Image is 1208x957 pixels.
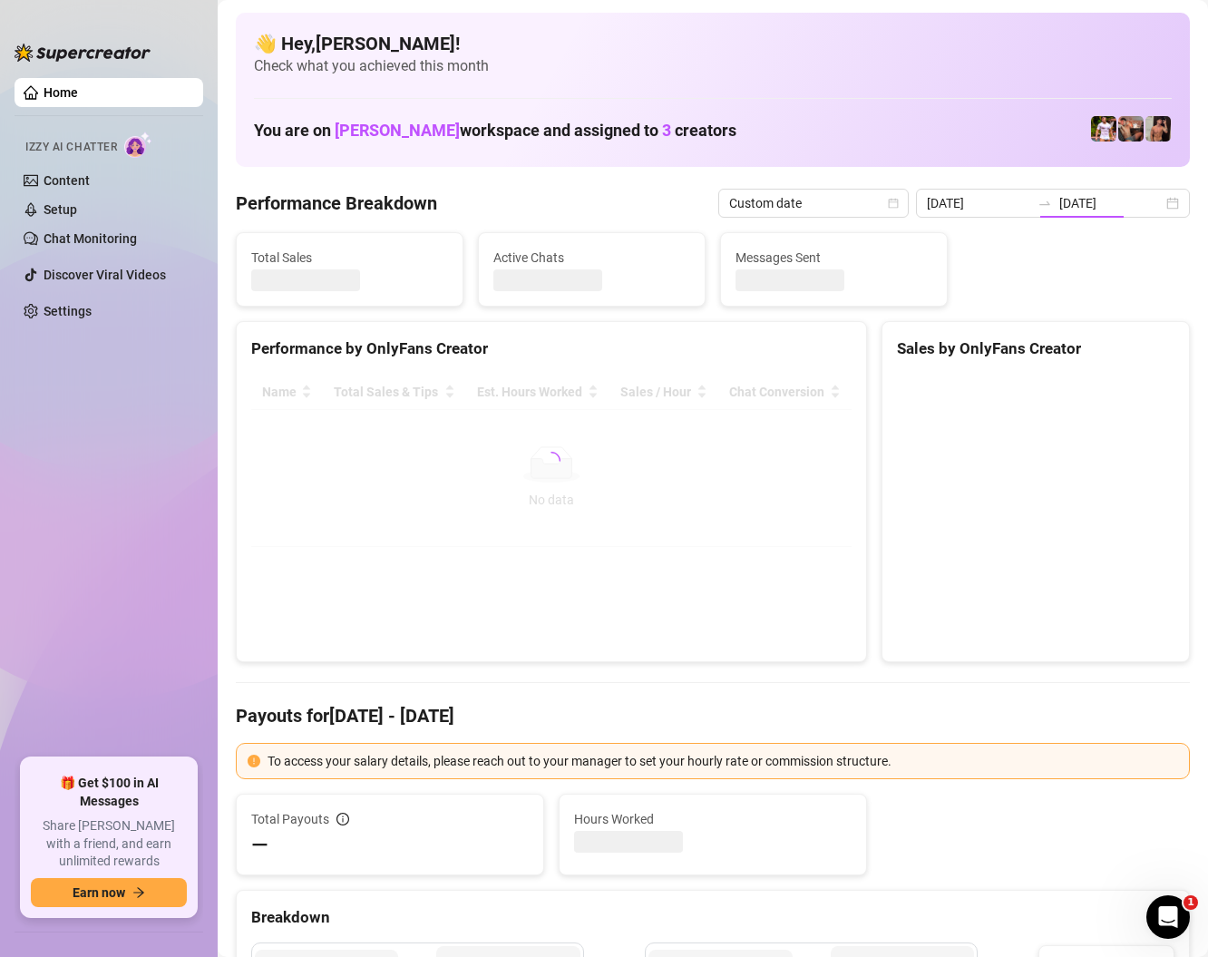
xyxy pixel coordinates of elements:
span: Izzy AI Chatter [25,139,117,156]
a: Chat Monitoring [44,231,137,246]
a: Discover Viral Videos [44,268,166,282]
div: To access your salary details, please reach out to your manager to set your hourly rate or commis... [268,751,1178,771]
span: 1 [1184,895,1198,910]
h4: 👋 Hey, [PERSON_NAME] ! [254,31,1172,56]
span: Share [PERSON_NAME] with a friend, and earn unlimited rewards [31,817,187,871]
span: calendar [888,198,899,209]
span: Check what you achieved this month [254,56,1172,76]
span: Custom date [729,190,898,217]
input: End date [1059,193,1163,213]
span: exclamation-circle [248,755,260,767]
span: swap-right [1038,196,1052,210]
div: Sales by OnlyFans Creator [897,337,1174,361]
span: Active Chats [493,248,690,268]
a: Settings [44,304,92,318]
img: Zach [1145,116,1171,142]
h4: Payouts for [DATE] - [DATE] [236,703,1190,728]
img: AI Chatter [124,132,152,158]
span: — [251,831,268,860]
img: Hector [1091,116,1116,142]
span: Earn now [73,885,125,900]
a: Home [44,85,78,100]
iframe: Intercom live chat [1146,895,1190,939]
h4: Performance Breakdown [236,190,437,216]
span: [PERSON_NAME] [335,121,460,140]
div: Breakdown [251,905,1174,930]
img: Osvaldo [1118,116,1144,142]
span: 🎁 Get $100 in AI Messages [31,775,187,810]
h1: You are on workspace and assigned to creators [254,121,736,141]
span: 3 [662,121,671,140]
span: to [1038,196,1052,210]
span: arrow-right [132,886,145,899]
span: Total Sales [251,248,448,268]
button: Earn nowarrow-right [31,878,187,907]
div: Performance by OnlyFans Creator [251,337,852,361]
img: logo-BBDzfeDw.svg [15,44,151,62]
a: Content [44,173,90,188]
span: info-circle [336,813,349,825]
input: Start date [927,193,1030,213]
span: loading [541,450,562,472]
span: Total Payouts [251,809,329,829]
span: Messages Sent [736,248,932,268]
a: Setup [44,202,77,217]
span: Hours Worked [574,809,852,829]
